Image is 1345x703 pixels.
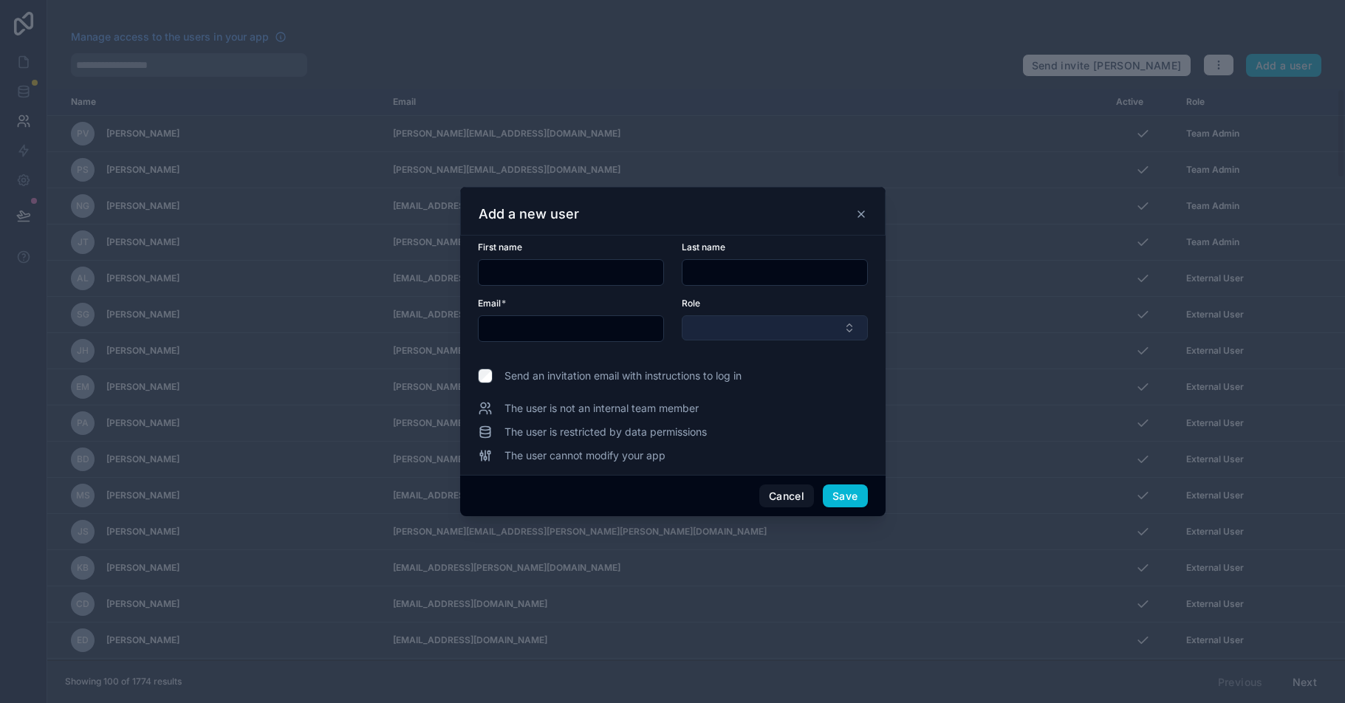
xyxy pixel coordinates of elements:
[759,484,814,508] button: Cancel
[504,368,742,383] span: Send an invitation email with instructions to log in
[682,315,868,340] button: Select Button
[504,448,665,463] span: The user cannot modify your app
[682,298,700,309] span: Role
[479,205,579,223] h3: Add a new user
[478,368,493,383] input: Send an invitation email with instructions to log in
[823,484,867,508] button: Save
[478,298,501,309] span: Email
[504,401,699,416] span: The user is not an internal team member
[682,241,725,253] span: Last name
[504,425,707,439] span: The user is restricted by data permissions
[478,241,522,253] span: First name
